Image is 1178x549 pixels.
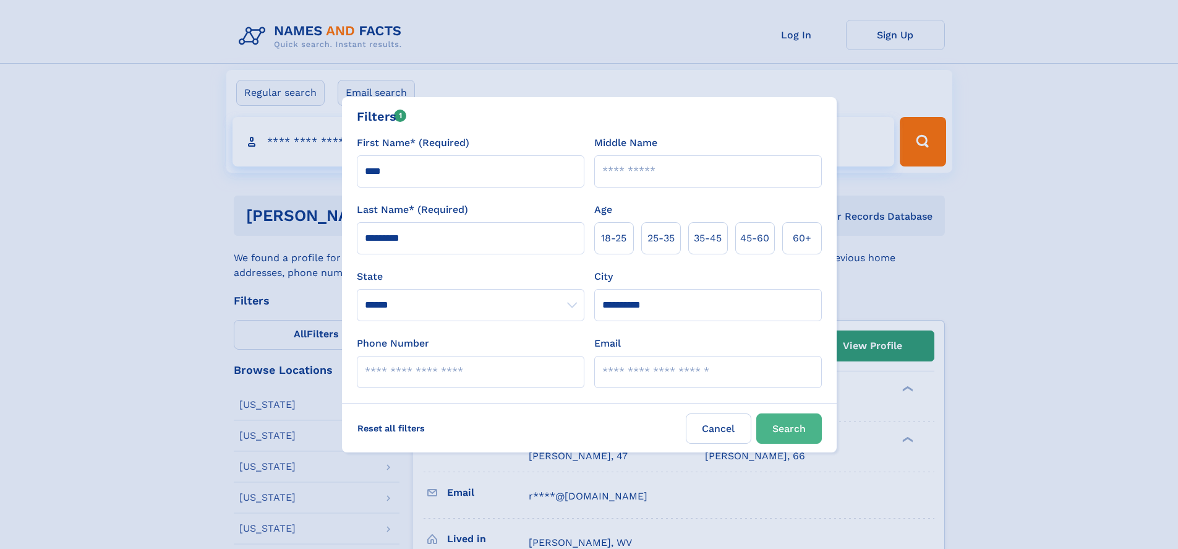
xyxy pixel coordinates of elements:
span: 18‑25 [601,231,626,246]
label: Middle Name [594,136,657,150]
label: City [594,269,613,284]
label: Reset all filters [349,413,433,443]
span: 45‑60 [740,231,769,246]
label: State [357,269,584,284]
span: 25‑35 [647,231,675,246]
span: 60+ [793,231,811,246]
span: 35‑45 [694,231,722,246]
label: Phone Number [357,336,429,351]
label: Age [594,202,612,217]
label: Email [594,336,621,351]
label: First Name* (Required) [357,136,469,150]
label: Cancel [686,413,751,444]
div: Filters [357,107,407,126]
button: Search [756,413,822,444]
label: Last Name* (Required) [357,202,468,217]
